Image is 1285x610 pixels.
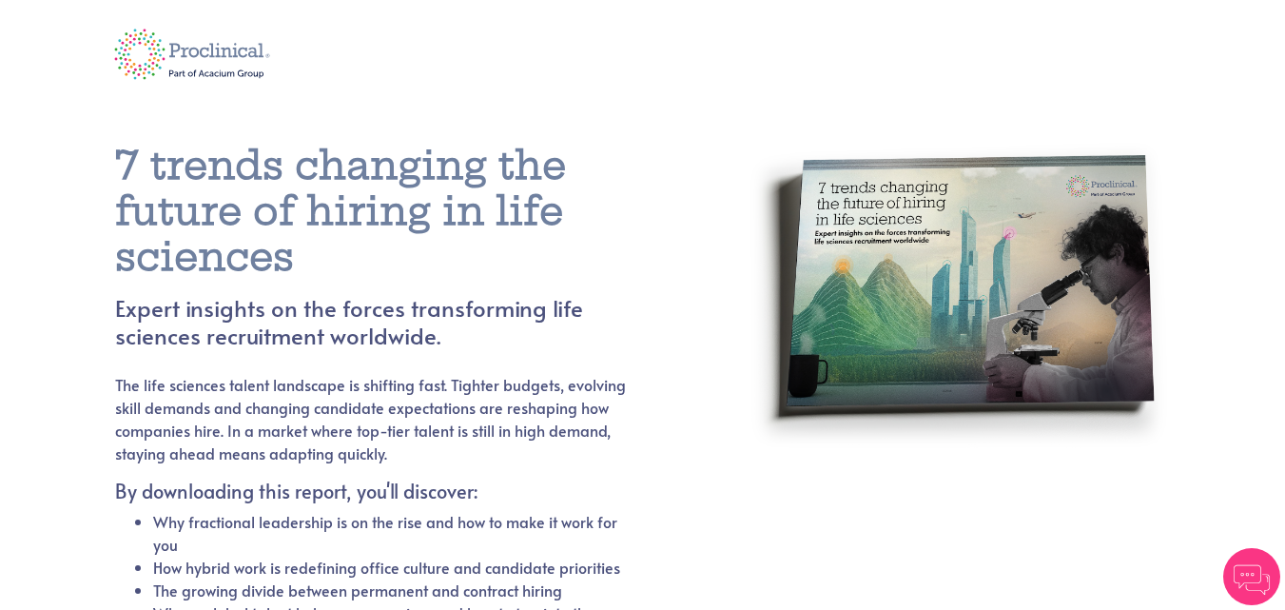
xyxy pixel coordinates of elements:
img: logo [101,16,284,92]
li: The growing divide between permanent and contract hiring [153,579,628,601]
h4: Expert insights on the forces transforming life sciences recruitment worldwide. [115,295,673,350]
li: Why fractional leadership is on the rise and how to make it work for you [153,510,628,556]
li: How hybrid work is redefining office culture and candidate priorities [153,556,628,579]
p: The life sciences talent landscape is shifting fast. Tighter budgets, evolving skill demands and ... [115,373,628,464]
h5: By downloading this report, you'll discover: [115,480,628,502]
h1: 7 trends changing the future of hiring in life sciences [115,143,673,280]
img: Chatbot [1223,548,1280,605]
